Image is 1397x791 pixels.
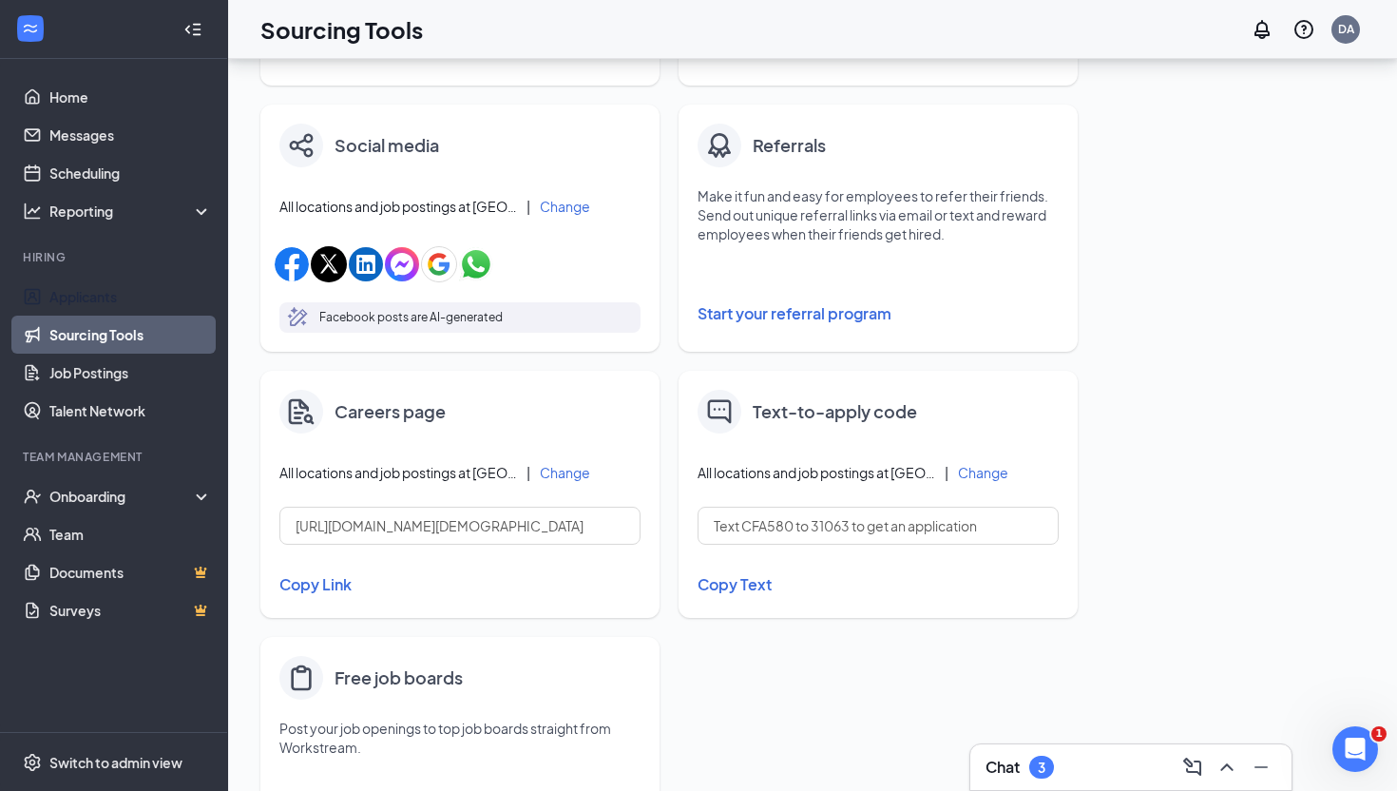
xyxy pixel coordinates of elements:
[1292,18,1315,41] svg: QuestionInfo
[1338,21,1354,37] div: DA
[49,202,213,221] div: Reporting
[275,247,309,281] img: facebookIcon
[335,398,446,425] h4: Careers page
[707,399,732,424] img: text
[311,246,347,282] img: xIcon
[287,306,310,329] svg: MagicPencil
[183,20,202,39] svg: Collapse
[23,487,42,506] svg: UserCheck
[1251,18,1273,41] svg: Notifications
[23,249,208,265] div: Hiring
[319,308,503,327] p: Facebook posts are AI-generated
[288,398,315,425] img: careers
[526,196,530,217] div: |
[286,663,316,693] img: clipboard
[698,295,1059,333] button: Start your referral program
[698,186,1059,243] p: Make it fun and easy for employees to refer their friends. Send out unique referral links via ema...
[1038,760,1045,776] div: 3
[49,354,212,392] a: Job Postings
[49,515,212,553] a: Team
[49,487,196,506] div: Onboarding
[459,247,493,281] img: whatsappIcon
[1181,756,1204,779] svg: ComposeMessage
[1250,756,1273,779] svg: Minimize
[23,202,42,221] svg: Analysis
[279,197,517,216] span: All locations and job postings at [GEOGRAPHIC_DATA]-fil-A
[49,154,212,192] a: Scheduling
[335,665,463,691] h4: Free job boards
[23,753,42,772] svg: Settings
[945,462,948,483] div: |
[1177,752,1208,782] button: ComposeMessage
[698,569,1059,601] button: Copy Text
[958,466,1008,479] button: Change
[753,132,826,159] h4: Referrals
[986,757,1020,778] h3: Chat
[49,78,212,116] a: Home
[49,753,182,772] div: Switch to admin view
[1215,756,1238,779] svg: ChevronUp
[49,392,212,430] a: Talent Network
[289,133,314,158] img: share
[335,132,439,159] h4: Social media
[279,463,517,482] span: All locations and job postings at [GEOGRAPHIC_DATA]-fil-A
[49,278,212,316] a: Applicants
[421,246,457,282] img: googleIcon
[349,247,383,281] img: linkedinIcon
[1371,726,1387,742] span: 1
[1246,752,1276,782] button: Minimize
[49,591,212,629] a: SurveysCrown
[279,719,641,757] p: Post your job openings to top job boards straight from Workstream.
[1332,726,1378,772] iframe: Intercom live chat
[21,19,40,38] svg: WorkstreamLogo
[753,398,917,425] h4: Text-to-apply code
[49,553,212,591] a: DocumentsCrown
[526,462,530,483] div: |
[704,130,735,161] img: badge
[698,463,935,482] span: All locations and job postings at [GEOGRAPHIC_DATA]-fil-A
[49,116,212,154] a: Messages
[540,466,590,479] button: Change
[49,316,212,354] a: Sourcing Tools
[260,13,423,46] h1: Sourcing Tools
[279,569,641,601] button: Copy Link
[540,200,590,213] button: Change
[1212,752,1242,782] button: ChevronUp
[23,449,208,465] div: Team Management
[385,247,419,281] img: facebookMessengerIcon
